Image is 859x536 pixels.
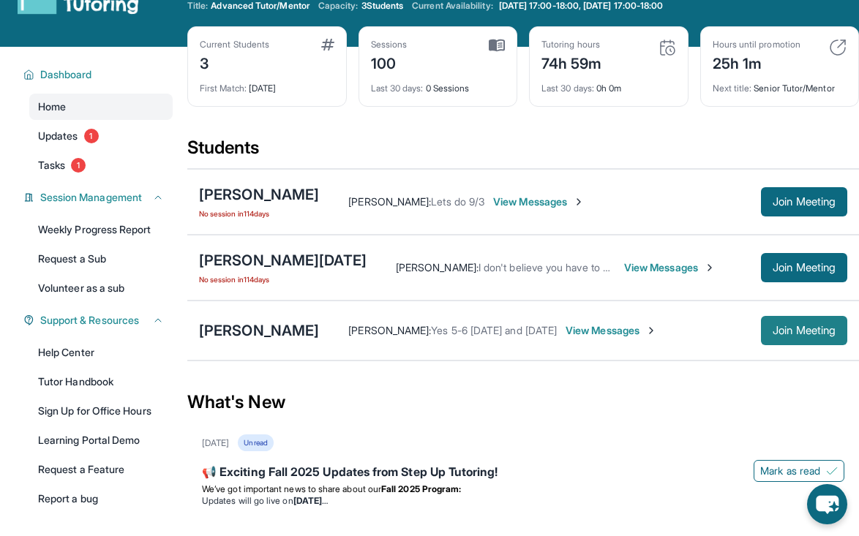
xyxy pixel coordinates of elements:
[199,320,319,341] div: [PERSON_NAME]
[371,74,506,94] div: 0 Sessions
[200,83,247,94] span: First Match :
[566,323,657,338] span: View Messages
[704,262,716,273] img: Chevron-Right
[40,67,92,82] span: Dashboard
[713,74,847,94] div: Senior Tutor/Mentor
[34,313,164,328] button: Support & Resources
[29,456,173,483] a: Request a Feature
[541,50,602,74] div: 74h 59m
[29,216,173,243] a: Weekly Progress Report
[760,464,820,478] span: Mark as read
[29,486,173,512] a: Report a bug
[187,370,859,434] div: What's New
[84,129,99,143] span: 1
[754,460,844,482] button: Mark as read
[396,261,479,273] span: [PERSON_NAME] :
[321,39,334,50] img: card
[348,195,431,208] span: [PERSON_NAME] :
[34,67,164,82] button: Dashboard
[199,250,367,271] div: [PERSON_NAME][DATE]
[348,324,431,336] span: [PERSON_NAME] :
[187,136,859,168] div: Students
[199,208,319,219] span: No session in 114 days
[713,50,800,74] div: 25h 1m
[645,325,657,336] img: Chevron-Right
[713,39,800,50] div: Hours until promotion
[489,39,505,52] img: card
[38,99,66,114] span: Home
[200,39,269,50] div: Current Students
[761,253,847,282] button: Join Meeting
[202,463,844,483] div: 📢 Exciting Fall 2025 Updates from Step Up Tutoring!
[807,484,847,524] button: chat-button
[34,190,164,205] button: Session Management
[431,324,557,336] span: Yes 5-6 [DATE] and [DATE]
[199,184,319,205] div: [PERSON_NAME]
[293,495,328,506] strong: [DATE]
[371,39,408,50] div: Sessions
[541,39,602,50] div: Tutoring hours
[761,187,847,216] button: Join Meeting
[40,313,139,328] span: Support & Resources
[826,465,838,477] img: Mark as read
[773,263,836,272] span: Join Meeting
[29,246,173,272] a: Request a Sub
[573,196,585,208] img: Chevron-Right
[541,83,594,94] span: Last 30 days :
[659,39,676,56] img: card
[29,398,173,424] a: Sign Up for Office Hours
[29,94,173,120] a: Home
[38,129,78,143] span: Updates
[773,326,836,335] span: Join Meeting
[29,427,173,453] a: Learning Portal Demo
[371,50,408,74] div: 100
[829,39,847,56] img: card
[29,275,173,301] a: Volunteer as a sub
[38,158,65,173] span: Tasks
[202,483,381,494] span: We’ve got important news to share about our
[493,195,585,209] span: View Messages
[371,83,424,94] span: Last 30 days :
[40,190,142,205] span: Session Management
[713,83,752,94] span: Next title :
[200,74,334,94] div: [DATE]
[29,152,173,178] a: Tasks1
[29,339,173,366] a: Help Center
[761,316,847,345] button: Join Meeting
[29,123,173,149] a: Updates1
[200,50,269,74] div: 3
[541,74,676,94] div: 0h 0m
[199,273,367,285] span: No session in 114 days
[381,483,461,494] strong: Fall 2025 Program:
[29,369,173,395] a: Tutor Handbook
[624,260,716,275] span: View Messages
[71,158,86,173] span: 1
[431,195,484,208] span: Lets do 9/3
[202,437,229,449] div: [DATE]
[238,434,273,451] div: Unread
[202,495,844,507] li: Updates will go live on
[773,197,836,206] span: Join Meeting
